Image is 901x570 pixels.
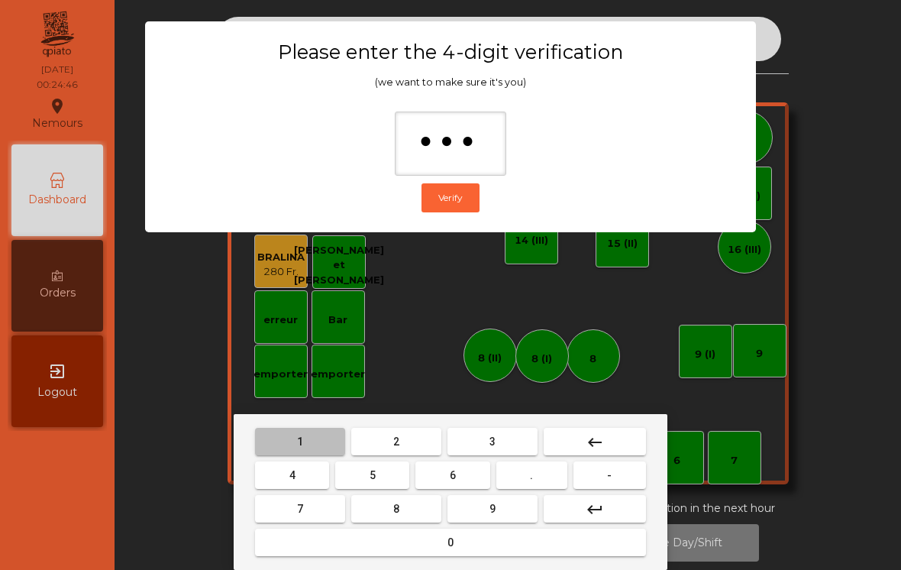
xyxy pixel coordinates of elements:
[607,469,612,481] span: -
[447,536,454,549] span: 0
[375,76,526,88] span: (we want to make sure it's you)
[175,40,726,64] h3: Please enter the 4-digit verification
[586,500,604,519] mat-icon: keyboard_return
[586,433,604,452] mat-icon: keyboard_backspace
[489,503,496,515] span: 9
[393,436,399,448] span: 2
[530,469,533,481] span: .
[370,469,376,481] span: 5
[289,469,295,481] span: 4
[450,469,456,481] span: 6
[297,436,303,448] span: 1
[489,436,496,448] span: 3
[393,503,399,515] span: 8
[297,503,303,515] span: 7
[421,183,480,212] button: Verify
